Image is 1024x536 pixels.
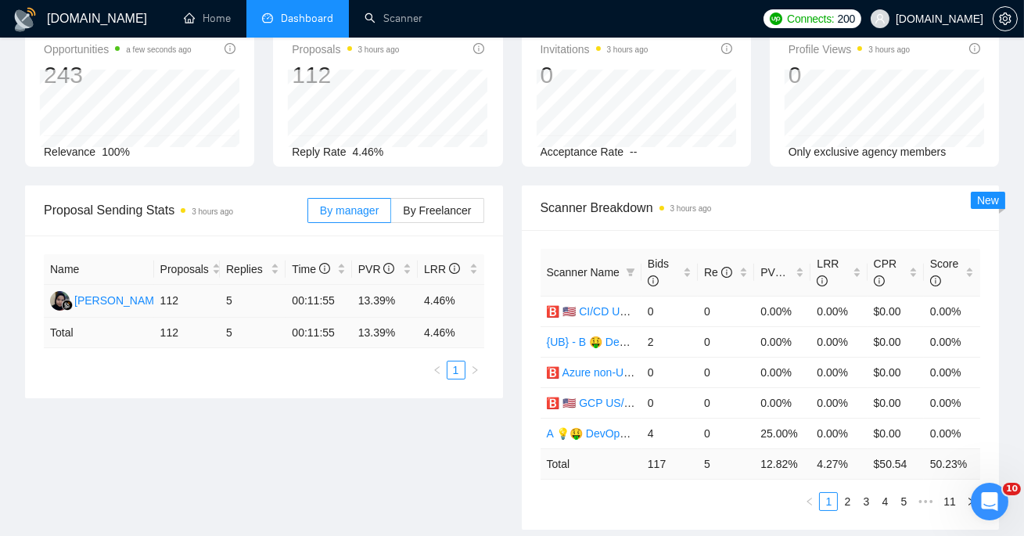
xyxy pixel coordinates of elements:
[428,361,447,380] button: left
[428,361,447,380] li: Previous Page
[220,285,286,318] td: 5
[641,357,698,387] td: 0
[641,387,698,418] td: 0
[789,60,911,90] div: 0
[961,492,980,511] li: Next Page
[623,261,638,284] span: filter
[607,45,649,54] time: 3 hours ago
[868,296,924,326] td: $0.00
[704,266,732,279] span: Re
[966,497,975,506] span: right
[868,326,924,357] td: $0.00
[760,266,797,279] span: PVR
[154,318,220,348] td: 112
[839,493,856,510] a: 2
[44,200,307,220] span: Proposal Sending Stats
[993,13,1018,25] a: setting
[868,45,910,54] time: 3 hours ago
[930,275,941,286] span: info-circle
[876,493,893,510] a: 4
[648,275,659,286] span: info-circle
[292,263,329,275] span: Time
[938,492,961,511] li: 11
[547,336,728,348] a: {UB} - B 🤑 DevOps - General Profile
[641,326,698,357] td: 2
[262,13,273,23] span: dashboard
[754,357,810,387] td: 0.00%
[286,318,351,348] td: 00:11:55
[626,268,635,277] span: filter
[874,275,885,286] span: info-circle
[787,10,834,27] span: Connects:
[418,318,483,348] td: 4.46 %
[977,194,999,207] span: New
[160,261,209,278] span: Proposals
[547,397,740,409] a: 🅱️ 🇺🇸 GCP US/AU/CA - General Profile
[894,492,913,511] li: 5
[961,492,980,511] button: right
[449,263,460,274] span: info-circle
[913,492,938,511] span: •••
[754,448,810,479] td: 12.82 %
[754,418,810,448] td: 25.00%
[292,60,399,90] div: 112
[721,267,732,278] span: info-circle
[465,361,484,380] li: Next Page
[698,326,754,357] td: 0
[817,257,839,287] span: LRR
[924,326,980,357] td: 0.00%
[226,261,268,278] span: Replies
[44,254,154,285] th: Name
[924,387,980,418] td: 0.00%
[641,296,698,326] td: 0
[547,266,620,279] span: Scanner Name
[805,497,814,506] span: left
[319,263,330,274] span: info-circle
[292,146,346,158] span: Reply Rate
[418,285,483,318] td: 4.46%
[857,493,875,510] a: 3
[698,296,754,326] td: 0
[102,146,130,158] span: 100%
[465,361,484,380] button: right
[810,448,867,479] td: 4.27 %
[868,418,924,448] td: $0.00
[286,285,351,318] td: 00:11:55
[810,387,867,418] td: 0.00%
[44,146,95,158] span: Relevance
[433,365,442,375] span: left
[924,296,980,326] td: 0.00%
[358,45,400,54] time: 3 hours ago
[383,263,394,274] span: info-circle
[641,418,698,448] td: 4
[857,492,875,511] li: 3
[44,318,154,348] td: Total
[154,285,220,318] td: 112
[670,204,712,213] time: 3 hours ago
[924,418,980,448] td: 0.00%
[541,146,624,158] span: Acceptance Rate
[971,483,1008,520] iframe: Intercom live chat
[50,293,164,306] a: SM[PERSON_NAME]
[800,492,819,511] button: left
[353,146,384,158] span: 4.46%
[786,267,797,278] span: info-circle
[789,40,911,59] span: Profile Views
[969,43,980,54] span: info-circle
[541,198,981,218] span: Scanner Breakdown
[819,492,838,511] li: 1
[810,326,867,357] td: 0.00%
[698,357,754,387] td: 0
[924,357,980,387] td: 0.00%
[993,6,1018,31] button: setting
[924,448,980,479] td: 50.23 %
[993,13,1017,25] span: setting
[754,387,810,418] td: 0.00%
[473,43,484,54] span: info-circle
[184,12,231,25] a: homeHome
[868,448,924,479] td: $ 50.54
[630,146,637,158] span: --
[641,448,698,479] td: 117
[648,257,669,287] span: Bids
[874,257,897,287] span: CPR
